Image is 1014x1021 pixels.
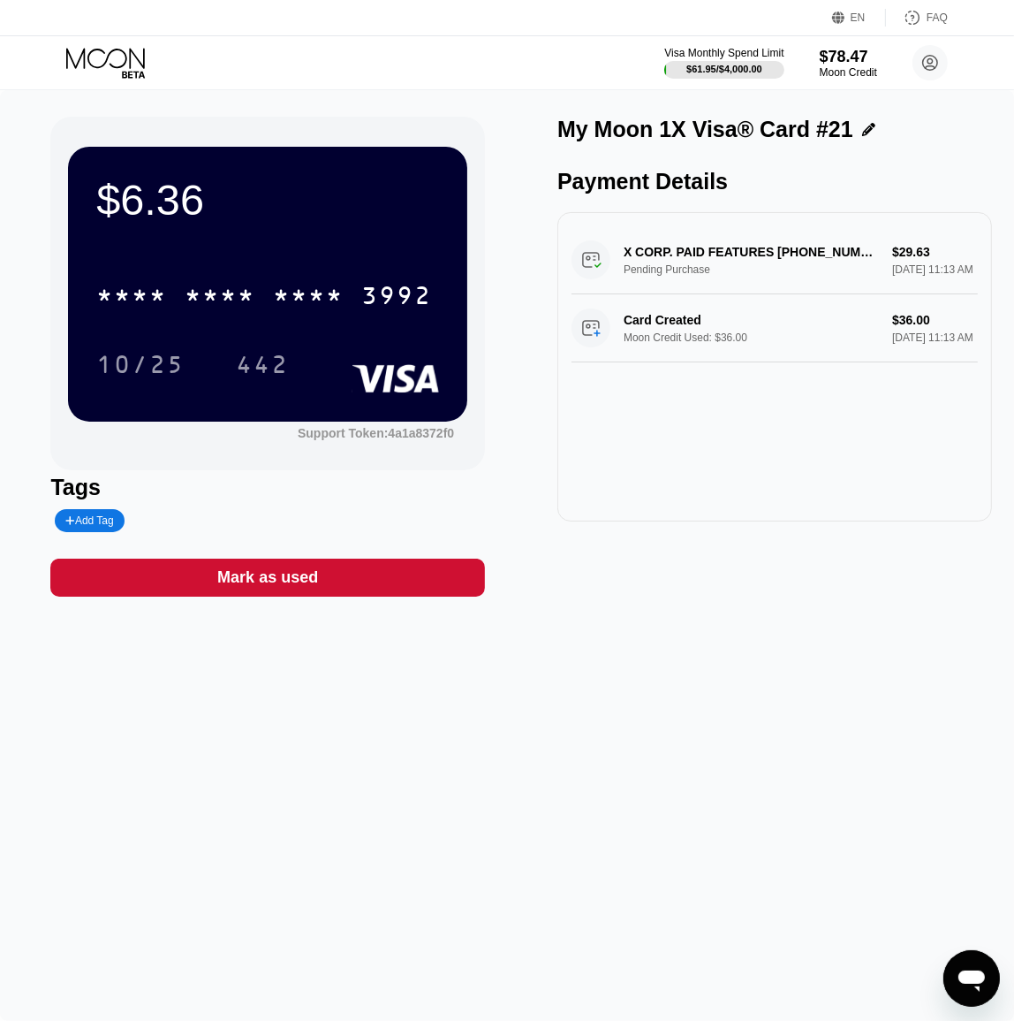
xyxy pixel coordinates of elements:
div: 3992 [361,284,432,312]
div: Mark as used [50,559,485,597]
div: Add Tag [65,514,113,527]
div: Support Token:4a1a8372f0 [298,426,454,440]
div: 442 [236,353,289,381]
div: Visa Monthly Spend Limit [664,47,783,59]
div: $6.36 [96,175,439,225]
div: EN [851,11,866,24]
div: My Moon 1X Visa® Card #21 [557,117,853,142]
div: 10/25 [96,353,185,381]
div: EN [832,9,886,27]
div: FAQ [927,11,948,24]
iframe: Кнопка запуска окна обмена сообщениями [943,950,1000,1007]
div: Support Token: 4a1a8372f0 [298,426,454,440]
div: Mark as used [217,568,318,588]
div: Payment Details [557,169,992,194]
div: 10/25 [83,342,198,386]
div: 442 [223,342,302,386]
div: $61.95 / $4,000.00 [686,64,762,74]
div: FAQ [886,9,948,27]
div: Add Tag [55,509,124,532]
div: Tags [50,475,485,500]
div: Moon Credit [820,66,877,79]
div: Visa Monthly Spend Limit$61.95/$4,000.00 [664,47,783,79]
div: $78.47 [820,48,877,66]
div: $78.47Moon Credit [820,48,877,79]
